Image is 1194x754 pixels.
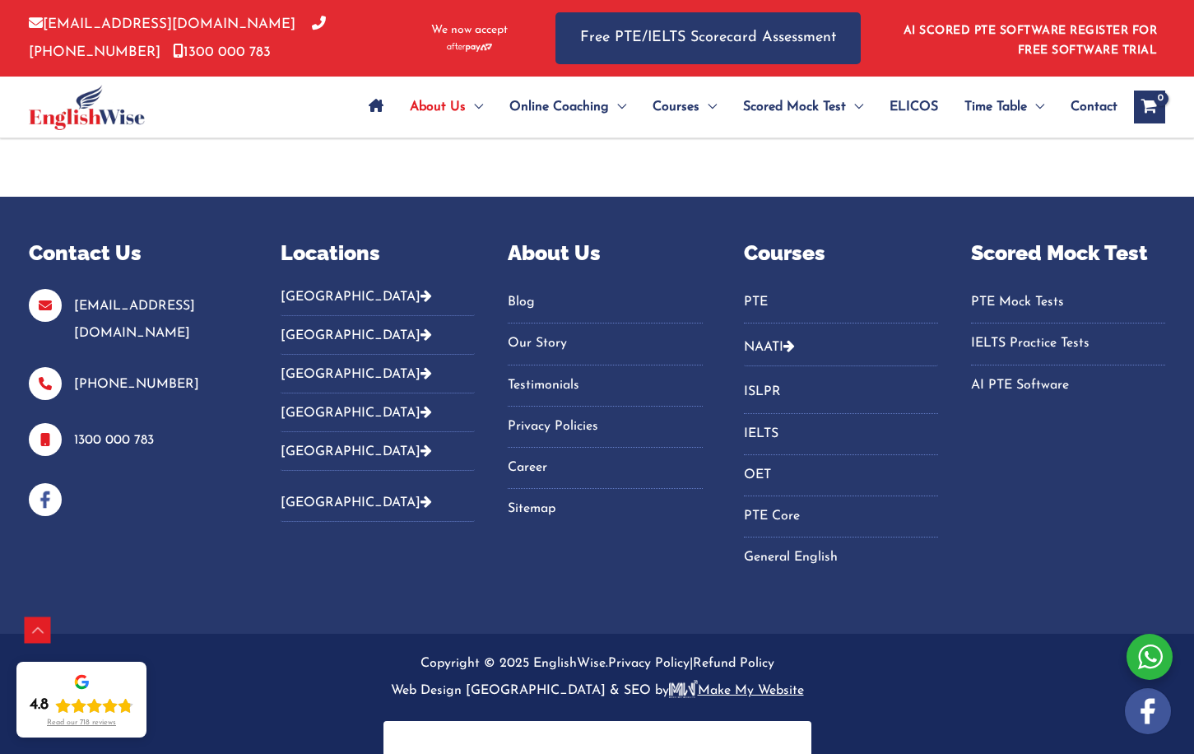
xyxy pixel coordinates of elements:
span: Scored Mock Test [743,78,846,136]
a: Online CoachingMenu Toggle [496,78,639,136]
aside: Header Widget 1 [894,12,1165,65]
a: AI PTE Software [971,372,1165,399]
p: Scored Mock Test [971,238,1165,269]
span: Menu Toggle [846,78,863,136]
nav: Site Navigation: Main Menu [355,78,1117,136]
aside: Footer Widget 4 [744,238,938,593]
span: Online Coaching [509,78,609,136]
button: [GEOGRAPHIC_DATA] [281,432,475,471]
img: make-logo [669,680,698,698]
aside: Footer Widget 2 [281,238,475,535]
a: Our Story [508,330,702,357]
a: Web Design [GEOGRAPHIC_DATA] & SEO bymake-logoMake My Website [391,684,804,697]
div: Rating: 4.8 out of 5 [30,696,133,715]
a: General English [744,544,938,571]
div: 4.8 [30,696,49,715]
iframe: PayPal Message 2 [400,732,795,747]
button: [GEOGRAPHIC_DATA] [281,393,475,432]
img: white-facebook.png [1125,688,1171,734]
a: AI SCORED PTE SOFTWARE REGISTER FOR FREE SOFTWARE TRIAL [904,25,1158,57]
a: IELTS [744,421,938,448]
aside: Footer Widget 3 [508,238,702,544]
a: CoursesMenu Toggle [639,78,730,136]
a: PTE Mock Tests [971,289,1165,316]
a: Privacy Policy [608,657,690,670]
a: Blog [508,289,702,316]
span: ELICOS [890,78,938,136]
div: Read our 718 reviews [47,719,116,728]
span: Menu Toggle [609,78,626,136]
nav: Menu [744,379,938,571]
a: View Shopping Cart, empty [1134,91,1165,123]
a: [GEOGRAPHIC_DATA] [281,496,432,510]
a: [EMAIL_ADDRESS][DOMAIN_NAME] [74,300,195,340]
a: Sitemap [508,496,702,523]
p: Contact Us [29,238,239,269]
a: PTE [744,289,938,316]
a: Scored Mock TestMenu Toggle [730,78,876,136]
a: Free PTE/IELTS Scorecard Assessment [555,12,861,64]
a: Testimonials [508,372,702,399]
a: NAATI [744,341,783,354]
a: [EMAIL_ADDRESS][DOMAIN_NAME] [29,17,295,31]
span: Courses [653,78,699,136]
a: Privacy Policies [508,413,702,440]
span: Time Table [964,78,1027,136]
span: We now accept [431,22,508,39]
a: Career [508,454,702,482]
button: [GEOGRAPHIC_DATA] [281,316,475,355]
p: Locations [281,238,475,269]
span: Menu Toggle [1027,78,1044,136]
a: Contact [1057,78,1117,136]
a: PTE Core [744,503,938,530]
p: Courses [744,238,938,269]
a: Time TableMenu Toggle [951,78,1057,136]
a: [PHONE_NUMBER] [29,17,326,58]
img: Afterpay-Logo [447,43,492,52]
aside: Footer Widget 1 [29,238,239,516]
a: [PHONE_NUMBER] [74,378,199,391]
a: OET [744,462,938,489]
span: About Us [410,78,466,136]
button: [GEOGRAPHIC_DATA] [281,355,475,393]
img: facebook-blue-icons.png [29,483,62,516]
img: cropped-ew-logo [29,85,145,130]
a: 1300 000 783 [173,45,271,59]
span: Menu Toggle [699,78,717,136]
nav: Menu [744,289,938,323]
a: ISLPR [744,379,938,406]
button: [GEOGRAPHIC_DATA] [281,289,475,316]
a: Refund Policy [693,657,774,670]
u: Make My Website [669,684,804,697]
a: About UsMenu Toggle [397,78,496,136]
a: [GEOGRAPHIC_DATA] [281,445,432,458]
button: [GEOGRAPHIC_DATA] [281,483,475,522]
a: ELICOS [876,78,951,136]
p: Copyright © 2025 EnglishWise. | [29,650,1165,705]
span: Contact [1071,78,1117,136]
nav: Menu [508,289,702,524]
span: Menu Toggle [466,78,483,136]
a: IELTS Practice Tests [971,330,1165,357]
button: NAATI [744,328,938,366]
a: 1300 000 783 [74,434,154,447]
p: About Us [508,238,702,269]
nav: Menu [971,289,1165,399]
